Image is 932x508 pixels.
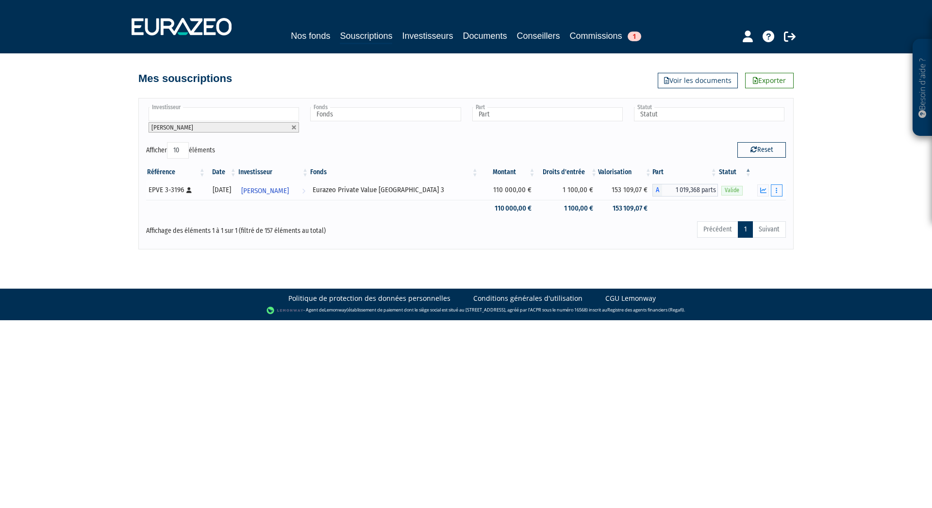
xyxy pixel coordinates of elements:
[721,186,743,195] span: Valide
[605,294,656,303] a: CGU Lemonway
[237,164,309,180] th: Investisseur: activer pour trier la colonne par ordre croissant
[313,185,476,195] div: Eurazeo Private Value [GEOGRAPHIC_DATA] 3
[737,142,786,158] button: Reset
[570,29,641,43] a: Commissions1
[146,220,404,236] div: Affichage des éléments 1 à 1 sur 1 (filtré de 157 éléments au total)
[291,29,330,43] a: Nos fonds
[658,73,738,88] a: Voir les documents
[479,164,536,180] th: Montant: activer pour trier la colonne par ordre croissant
[151,124,193,131] span: [PERSON_NAME]
[718,164,752,180] th: Statut : activer pour trier la colonne par ordre d&eacute;croissant
[302,182,305,200] i: Voir l'investisseur
[340,29,392,44] a: Souscriptions
[266,306,304,315] img: logo-lemonway.png
[309,164,479,180] th: Fonds: activer pour trier la colonne par ordre croissant
[206,164,237,180] th: Date: activer pour trier la colonne par ordre croissant
[463,29,507,43] a: Documents
[402,29,453,43] a: Investisseurs
[210,185,234,195] div: [DATE]
[598,200,652,217] td: 153 109,07 €
[288,294,450,303] a: Politique de protection des données personnelles
[237,180,309,200] a: [PERSON_NAME]
[628,32,641,41] span: 1
[10,306,922,315] div: - Agent de (établissement de paiement dont le siège social est situé au [STREET_ADDRESS], agréé p...
[241,182,289,200] span: [PERSON_NAME]
[745,73,794,88] a: Exporter
[324,307,347,313] a: Lemonway
[536,180,599,200] td: 1 100,00 €
[738,221,753,238] a: 1
[138,73,232,84] h4: Mes souscriptions
[536,164,599,180] th: Droits d'entrée: activer pour trier la colonne par ordre croissant
[517,29,560,43] a: Conseillers
[479,200,536,217] td: 110 000,00 €
[652,184,662,197] span: A
[536,200,599,217] td: 1 100,00 €
[479,180,536,200] td: 110 000,00 €
[149,185,203,195] div: EPVE 3-3196
[607,307,684,313] a: Registre des agents financiers (Regafi)
[473,294,582,303] a: Conditions générales d'utilisation
[598,164,652,180] th: Valorisation: activer pour trier la colonne par ordre croissant
[186,187,192,193] i: [Français] Personne physique
[146,164,206,180] th: Référence : activer pour trier la colonne par ordre croissant
[146,142,215,159] label: Afficher éléments
[662,184,718,197] span: 1 019,368 parts
[132,18,232,35] img: 1732889491-logotype_eurazeo_blanc_rvb.png
[652,164,718,180] th: Part: activer pour trier la colonne par ordre croissant
[917,44,928,131] p: Besoin d'aide ?
[167,142,189,159] select: Afficheréléments
[652,184,718,197] div: A - Eurazeo Private Value Europe 3
[598,180,652,200] td: 153 109,07 €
